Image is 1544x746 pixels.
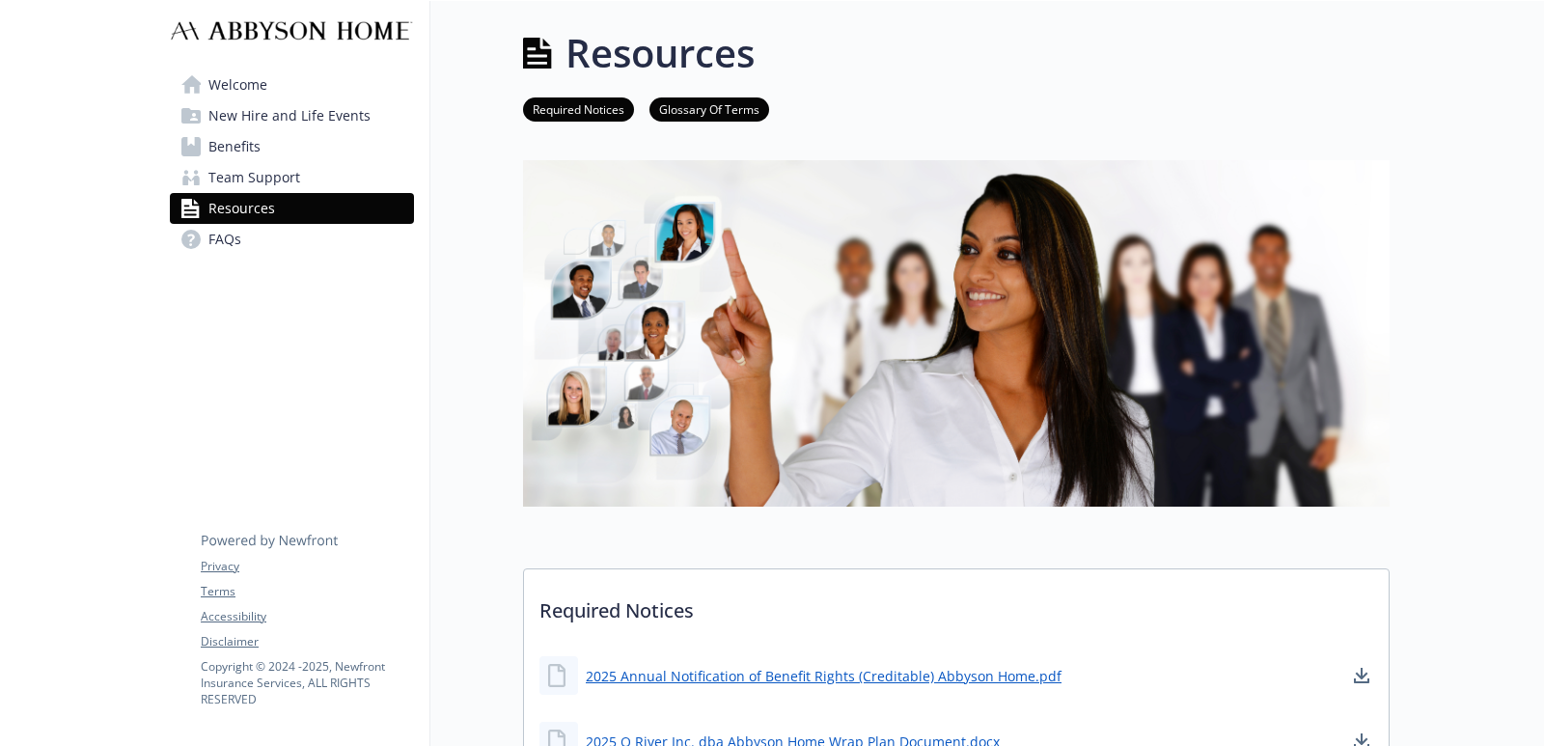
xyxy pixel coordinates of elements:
[170,193,414,224] a: Resources
[201,558,413,575] a: Privacy
[201,658,413,707] p: Copyright © 2024 - 2025 , Newfront Insurance Services, ALL RIGHTS RESERVED
[170,100,414,131] a: New Hire and Life Events
[523,160,1390,507] img: resources page banner
[170,69,414,100] a: Welcome
[201,633,413,650] a: Disclaimer
[208,69,267,100] span: Welcome
[208,162,300,193] span: Team Support
[524,569,1389,641] p: Required Notices
[208,193,275,224] span: Resources
[1350,664,1373,687] a: download document
[523,99,634,118] a: Required Notices
[208,100,371,131] span: New Hire and Life Events
[170,224,414,255] a: FAQs
[208,224,241,255] span: FAQs
[170,131,414,162] a: Benefits
[201,608,413,625] a: Accessibility
[208,131,261,162] span: Benefits
[649,99,769,118] a: Glossary Of Terms
[586,666,1061,686] a: 2025 Annual Notification of Benefit Rights (Creditable) Abbyson Home.pdf
[565,24,755,82] h1: Resources
[201,583,413,600] a: Terms
[170,162,414,193] a: Team Support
